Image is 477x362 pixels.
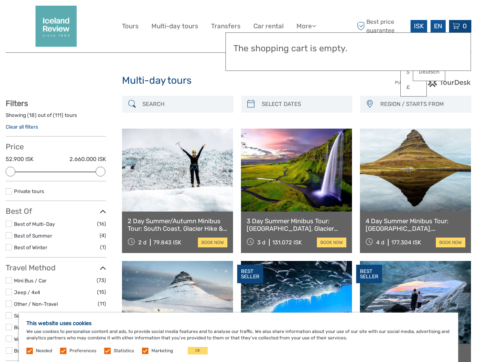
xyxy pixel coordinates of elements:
[188,347,208,354] button: OK
[122,21,139,32] a: Tours
[69,348,96,354] label: Preferences
[14,348,25,354] a: Boat
[153,239,181,246] div: 79.843 ISK
[391,239,421,246] div: 177.304 ISK
[414,22,424,30] span: ISK
[6,112,106,123] div: Showing ( ) out of ( ) tours
[36,6,77,47] img: 2352-2242c590-57d0-4cbf-9375-f685811e12ac_logo_big.png
[100,231,106,240] span: (4)
[14,313,38,319] a: Self-Drive
[355,18,409,34] span: Best price guarantee
[128,217,227,233] a: 2 Day Summer/Autumn Minibus Tour: South Coast, Glacier Hike & Jokulsarlon
[14,324,23,330] a: Bus
[6,124,38,130] a: Clear all filters
[26,320,451,327] h5: This website uses cookies
[14,301,58,307] a: Other / Non-Travel
[6,263,106,272] h3: Travel Method
[247,217,346,233] a: 3 Day Summer Minibus Tour: [GEOGRAPHIC_DATA], Glacier Hike and [GEOGRAPHIC_DATA]
[272,239,302,246] div: 131.072 ISK
[87,12,96,21] button: Open LiveChat chat widget
[69,155,106,163] label: 2.660.000 ISK
[257,239,266,246] span: 3 d
[36,348,52,354] label: Needed
[6,99,28,108] strong: Filters
[14,188,44,194] a: Private tours
[356,265,382,284] div: BEST SELLER
[317,238,346,247] a: book now
[122,75,355,87] h1: Multi-day tours
[377,98,468,110] button: REGION / STARTS FROM
[395,78,471,87] img: PurchaseViaTourDesk.png
[376,239,384,246] span: 4 d
[139,98,229,111] input: SEARCH
[462,22,468,30] span: 0
[413,65,445,79] a: Deutsch
[14,289,40,295] a: Jeep / 4x4
[97,219,106,228] span: (16)
[14,336,32,342] a: Walking
[198,238,227,247] a: book now
[6,155,34,163] label: 52.900 ISK
[19,313,458,362] div: We use cookies to personalise content and ads, to provide social media features and to analyse ou...
[211,21,241,32] a: Transfers
[151,21,198,32] a: Multi-day tours
[100,243,106,252] span: (1)
[14,278,46,284] a: Mini Bus / Car
[401,65,426,79] a: $
[151,348,173,354] label: Marketing
[296,21,316,32] a: More
[11,13,85,19] p: We're away right now. Please check back later!
[114,348,134,354] label: Statistics
[366,217,465,233] a: 4 Day Summer Minibus Tour: [GEOGRAPHIC_DATA], [GEOGRAPHIC_DATA], [GEOGRAPHIC_DATA] and [GEOGRAPHI...
[431,20,446,32] div: EN
[97,288,106,296] span: (15)
[233,43,463,54] h3: The shopping cart is empty.
[6,142,106,151] h3: Price
[14,244,47,250] a: Best of Winter
[14,221,55,227] a: Best of Multi-Day
[259,98,349,111] input: SELECT DATES
[99,311,106,320] span: (5)
[138,239,147,246] span: 2 d
[98,299,106,308] span: (11)
[29,112,35,119] label: 18
[14,233,52,239] a: Best of Summer
[55,112,62,119] label: 111
[436,238,465,247] a: book now
[253,21,284,32] a: Car rental
[401,81,426,94] a: £
[6,207,106,216] h3: Best Of
[237,265,263,284] div: BEST SELLER
[97,276,106,285] span: (73)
